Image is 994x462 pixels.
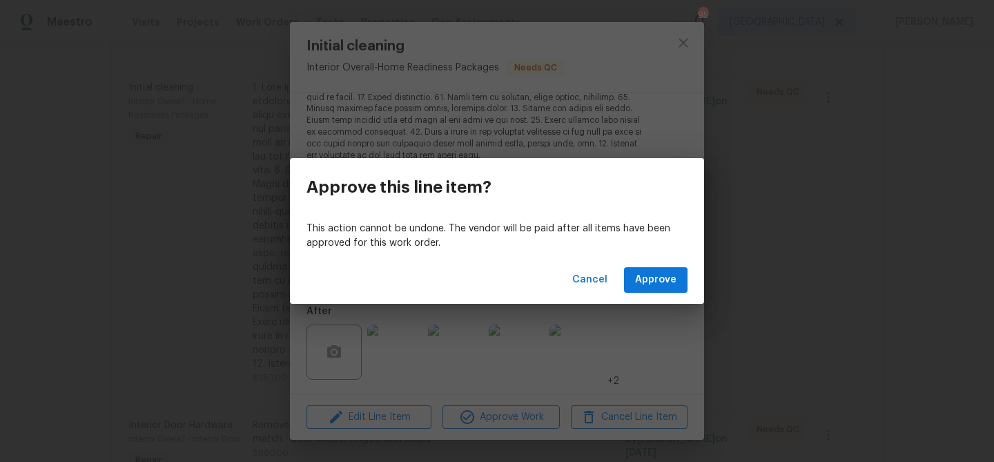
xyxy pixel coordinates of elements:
[635,271,676,289] span: Approve
[624,267,688,293] button: Approve
[306,222,688,251] p: This action cannot be undone. The vendor will be paid after all items have been approved for this...
[306,177,491,197] h3: Approve this line item?
[567,267,613,293] button: Cancel
[572,271,607,289] span: Cancel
